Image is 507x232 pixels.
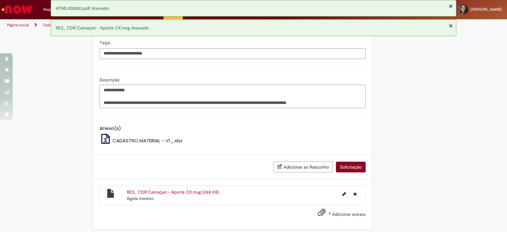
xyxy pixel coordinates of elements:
[102,41,112,46] span: PEP
[273,161,333,172] button: Adicionar ao Rascunho
[350,189,361,199] button: Excluir RES_ CDR Camaçari - Aporte CX.msg
[338,189,350,199] button: Editar nome de arquivo RES_ CDR Camaçari - Aporte CX.msg
[56,5,109,11] span: HTML000003.pdf Anexado
[99,77,121,83] span: Descrição
[449,3,453,9] button: Fechar Notificação
[99,48,366,59] input: PEP
[56,25,149,31] span: RES_ CDR Camaçari - Aporte CX.msg Anexado
[99,85,366,108] textarea: Descrição
[7,23,29,28] a: Página inicial
[42,23,76,28] a: Todos os Catálogos
[127,196,154,201] span: Agora mesmo
[43,6,66,13] span: Requisições
[99,41,102,43] span: Obrigatório Preenchido
[1,3,33,16] img: ServiceNow
[316,207,327,221] button: Adicionar anexos
[470,7,502,12] span: [PERSON_NAME]
[127,189,219,195] a: RES_ CDR Camaçari - Aporte CX.msg (388 KB)
[127,196,154,201] time: 29/09/2025 08:36:47
[112,137,183,144] span: CADASTRO MATERIAL - V1_.xlsx
[99,137,183,144] a: CADASTRO MATERIAL - V1_.xlsx
[336,162,366,172] button: Solicitação
[449,23,453,28] button: Fechar Notificação
[99,126,366,131] h5: Anexo(s)
[5,19,333,31] ul: Trilhas de página
[332,211,366,217] span: Adicionar anexos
